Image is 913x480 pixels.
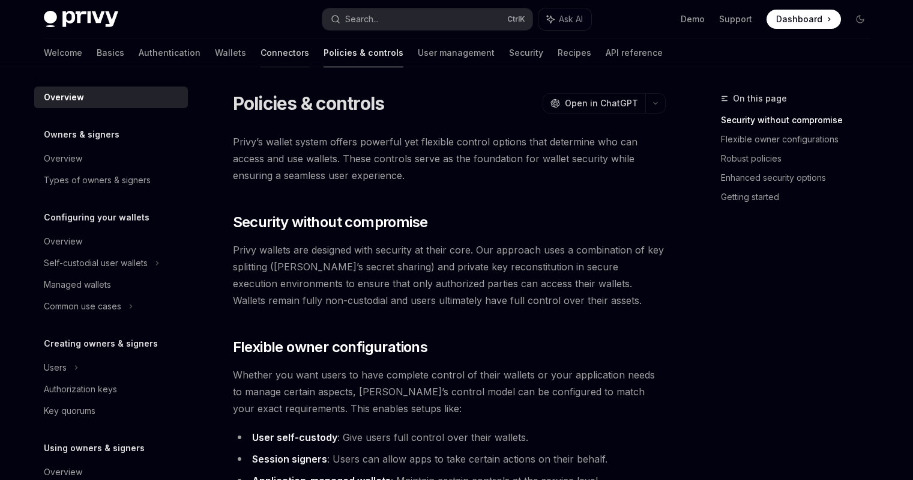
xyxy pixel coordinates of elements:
[507,14,525,24] span: Ctrl K
[44,210,149,225] h5: Configuring your wallets
[559,13,583,25] span: Ask AI
[681,13,705,25] a: Demo
[44,173,151,187] div: Types of owners & signers
[851,10,870,29] button: Toggle dark mode
[721,187,879,207] a: Getting started
[34,400,188,422] a: Key quorums
[34,169,188,191] a: Types of owners & signers
[565,97,638,109] span: Open in ChatGPT
[44,278,111,292] div: Managed wallets
[776,13,822,25] span: Dashboard
[233,366,666,417] span: Whether you want users to have complete control of their wallets or your application needs to man...
[558,38,591,67] a: Recipes
[34,148,188,169] a: Overview
[44,465,82,479] div: Overview
[44,151,82,166] div: Overview
[721,130,879,149] a: Flexible owner configurations
[261,38,309,67] a: Connectors
[44,90,84,105] div: Overview
[44,234,82,249] div: Overview
[34,231,188,252] a: Overview
[233,242,666,309] span: Privy wallets are designed with security at their core. Our approach uses a combination of key sp...
[233,338,428,357] span: Flexible owner configurations
[538,8,591,30] button: Ask AI
[345,12,379,26] div: Search...
[44,256,148,270] div: Self-custodial user wallets
[721,149,879,168] a: Robust policies
[215,38,246,67] a: Wallets
[543,93,645,114] button: Open in ChatGPT
[233,93,385,114] h1: Policies & controls
[233,133,666,184] span: Privy’s wallet system offers powerful yet flexible control options that determine who can access ...
[34,378,188,400] a: Authorization keys
[233,451,666,467] li: : Users can allow apps to take certain actions on their behalf.
[233,213,428,232] span: Security without compromise
[44,38,82,67] a: Welcome
[44,360,67,375] div: Users
[44,441,145,455] h5: Using owners & signers
[324,38,403,67] a: Policies & controls
[509,38,543,67] a: Security
[34,274,188,296] a: Managed wallets
[34,87,188,108] a: Overview
[719,13,752,25] a: Support
[44,299,121,314] div: Common use cases
[44,404,95,418] div: Key quorums
[322,8,532,30] button: Search...CtrlK
[233,429,666,446] li: : Give users full control over their wallets.
[733,91,787,106] span: On this page
[97,38,124,67] a: Basics
[721,168,879,187] a: Enhanced security options
[767,10,841,29] a: Dashboard
[44,382,117,396] div: Authorization keys
[606,38,663,67] a: API reference
[44,127,119,142] h5: Owners & signers
[418,38,495,67] a: User management
[139,38,200,67] a: Authentication
[252,453,327,465] strong: Session signers
[252,431,337,443] strong: User self-custody
[44,11,118,28] img: dark logo
[721,111,879,130] a: Security without compromise
[44,336,158,351] h5: Creating owners & signers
